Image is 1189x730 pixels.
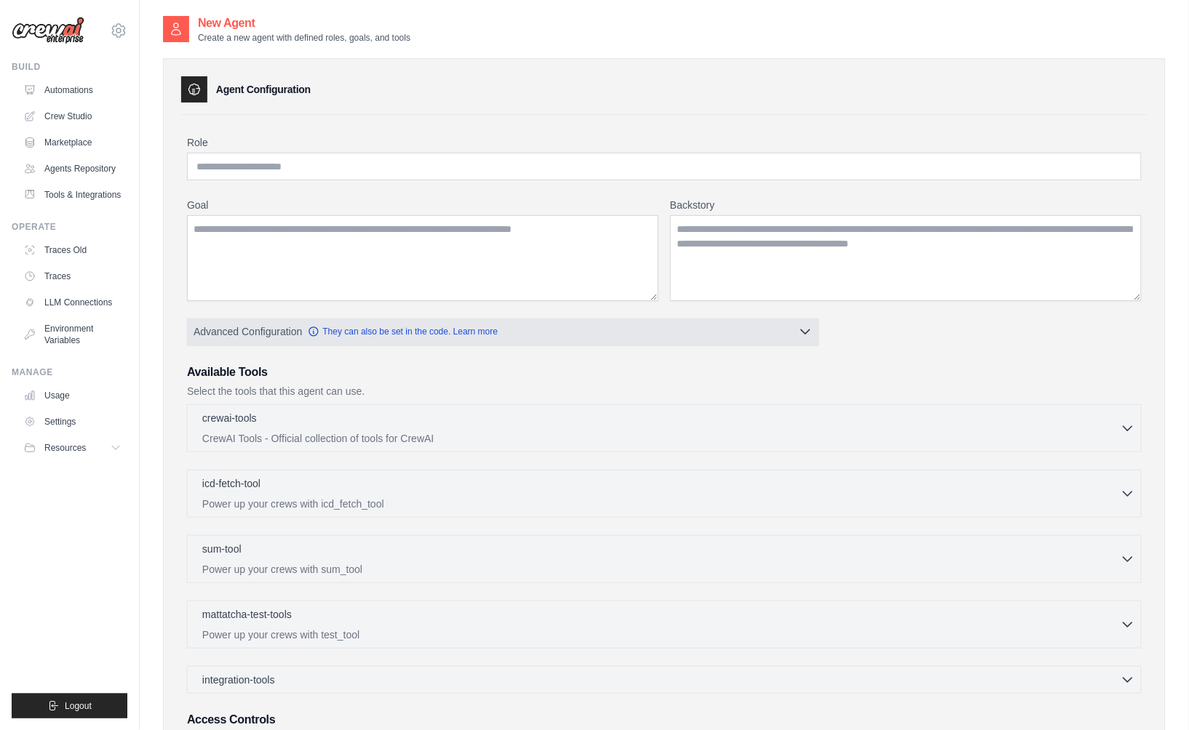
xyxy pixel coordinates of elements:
[194,476,1135,511] button: icd-fetch-tool Power up your crews with icd_fetch_tool
[12,694,127,718] button: Logout
[17,265,127,288] a: Traces
[194,673,1135,687] button: integration-tools
[187,384,1142,398] p: Select the tools that this agent can use.
[202,607,292,622] p: mattatcha-test-tools
[202,562,1121,577] p: Power up your crews with sum_tool
[17,384,127,407] a: Usage
[198,32,410,44] p: Create a new agent with defined roles, goals, and tools
[194,542,1135,577] button: sum-tool Power up your crews with sum_tool
[17,79,127,102] a: Automations
[17,317,127,352] a: Environment Variables
[202,627,1121,642] p: Power up your crews with test_tool
[17,105,127,128] a: Crew Studio
[194,607,1135,642] button: mattatcha-test-tools Power up your crews with test_tool
[187,135,1142,150] label: Role
[202,411,257,425] p: crewai-tools
[44,442,86,454] span: Resources
[202,497,1121,511] p: Power up your crews with icd_fetch_tool
[17,238,127,262] a: Traces Old
[17,157,127,180] a: Agents Repository
[187,364,1142,381] h3: Available Tools
[17,291,127,314] a: LLM Connections
[216,82,311,97] h3: Agent Configuration
[670,198,1142,212] label: Backstory
[308,326,498,337] a: They can also be set in the code. Learn more
[202,542,242,556] p: sum-tool
[194,411,1135,446] button: crewai-tools CrewAI Tools - Official collection of tools for CrewAI
[188,318,819,345] button: Advanced Configuration They can also be set in the code. Learn more
[17,436,127,460] button: Resources
[17,183,127,206] a: Tools & Integrations
[198,15,410,32] h2: New Agent
[187,711,1142,729] h3: Access Controls
[12,221,127,233] div: Operate
[194,324,302,339] span: Advanced Configuration
[202,673,275,687] span: integration-tools
[202,431,1121,446] p: CrewAI Tools - Official collection of tools for CrewAI
[12,366,127,378] div: Manage
[12,61,127,73] div: Build
[17,410,127,433] a: Settings
[187,198,659,212] label: Goal
[17,131,127,154] a: Marketplace
[65,700,92,712] span: Logout
[1116,660,1189,730] iframe: Chat Widget
[12,17,84,44] img: Logo
[202,476,261,491] p: icd-fetch-tool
